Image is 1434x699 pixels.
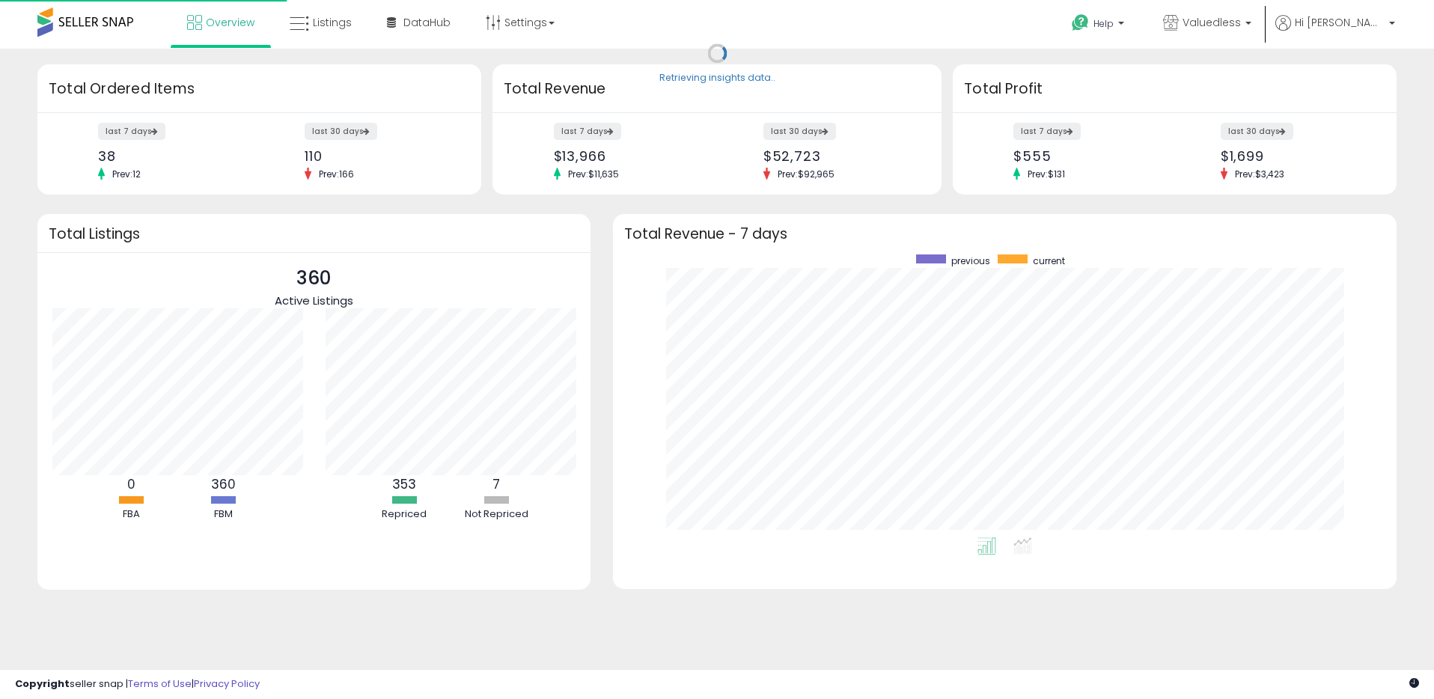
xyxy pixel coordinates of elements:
[763,123,836,140] label: last 30 days
[763,148,915,164] div: $52,723
[1183,15,1241,30] span: Valuedless
[1020,168,1073,180] span: Prev: $131
[1071,13,1090,32] i: Get Help
[98,123,165,140] label: last 7 days
[403,15,451,30] span: DataHub
[211,475,236,493] b: 360
[451,507,541,522] div: Not Repriced
[1013,148,1163,164] div: $555
[1221,123,1293,140] label: last 30 days
[1227,168,1292,180] span: Prev: $3,423
[554,123,621,140] label: last 7 days
[311,168,361,180] span: Prev: 166
[624,228,1385,239] h3: Total Revenue - 7 days
[98,148,248,164] div: 38
[1295,15,1385,30] span: Hi [PERSON_NAME]
[359,507,449,522] div: Repriced
[770,168,842,180] span: Prev: $92,965
[1221,148,1370,164] div: $1,699
[313,15,352,30] span: Listings
[492,475,500,493] b: 7
[554,148,706,164] div: $13,966
[105,168,148,180] span: Prev: 12
[206,15,254,30] span: Overview
[561,168,626,180] span: Prev: $11,635
[659,72,775,85] div: Retrieving insights data..
[392,475,416,493] b: 353
[127,475,135,493] b: 0
[275,293,353,308] span: Active Listings
[305,123,377,140] label: last 30 days
[1093,17,1114,30] span: Help
[179,507,269,522] div: FBM
[49,228,579,239] h3: Total Listings
[1033,254,1065,267] span: current
[275,264,353,293] p: 360
[1060,2,1139,49] a: Help
[964,79,1385,100] h3: Total Profit
[1013,123,1081,140] label: last 7 days
[1275,15,1395,49] a: Hi [PERSON_NAME]
[87,507,177,522] div: FBA
[305,148,454,164] div: 110
[49,79,470,100] h3: Total Ordered Items
[504,79,930,100] h3: Total Revenue
[951,254,990,267] span: previous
